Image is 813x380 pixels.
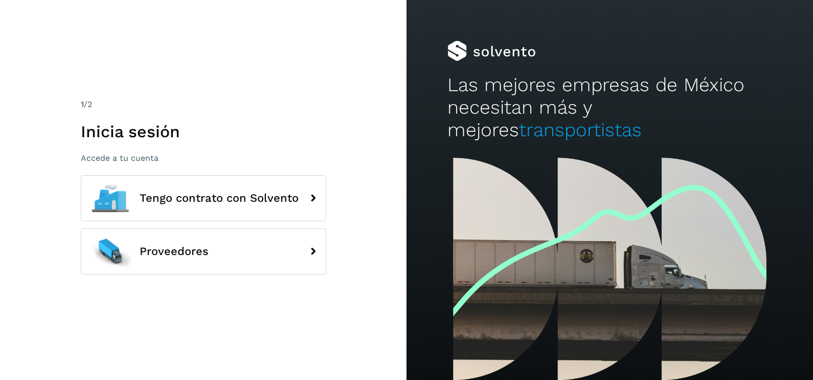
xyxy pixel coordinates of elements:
div: /2 [81,98,326,111]
button: Proveedores [81,228,326,275]
span: transportistas [519,119,642,141]
h1: Inicia sesión [81,122,326,141]
h2: Las mejores empresas de México necesitan más y mejores [447,74,773,142]
span: Proveedores [140,245,209,258]
p: Accede a tu cuenta [81,153,326,163]
button: Tengo contrato con Solvento [81,175,326,221]
span: 1 [81,99,84,109]
span: Tengo contrato con Solvento [140,192,299,204]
